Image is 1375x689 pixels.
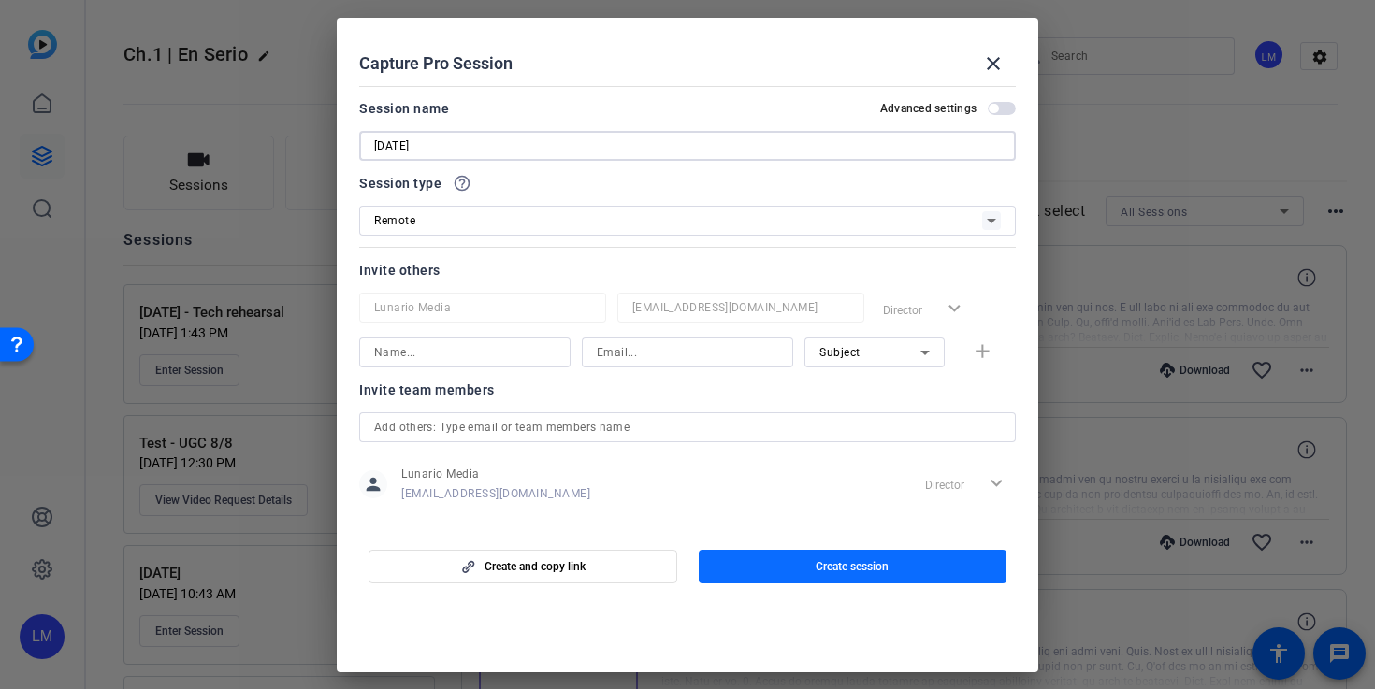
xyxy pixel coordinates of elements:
[359,97,449,120] div: Session name
[982,52,1005,75] mat-icon: close
[819,346,861,359] span: Subject
[401,467,590,481] span: Lunario Media
[369,550,677,583] button: Create and copy link
[374,341,556,364] input: Name...
[374,416,1001,438] input: Add others: Type email or team members name
[880,101,977,116] h2: Advanced settings
[359,259,1016,281] div: Invite others
[699,550,1007,583] button: Create session
[359,172,441,194] span: Session type
[374,135,1001,157] input: Enter Session Name
[359,470,387,498] mat-icon: person
[485,559,586,574] span: Create and copy link
[359,379,1016,401] div: Invite team members
[632,296,849,319] input: Email...
[597,341,778,364] input: Email...
[374,214,415,227] span: Remote
[453,174,471,193] mat-icon: help_outline
[401,486,590,501] span: [EMAIL_ADDRESS][DOMAIN_NAME]
[374,296,591,319] input: Name...
[359,41,1016,86] div: Capture Pro Session
[816,559,889,574] span: Create session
